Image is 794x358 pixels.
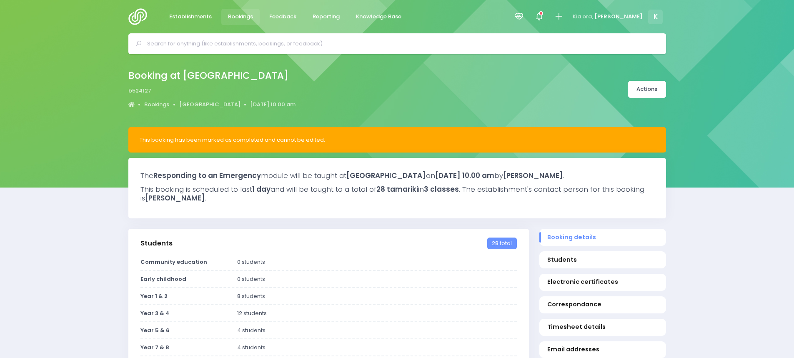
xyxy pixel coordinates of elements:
span: Timesheet details [547,323,658,331]
div: 4 students [232,326,522,335]
span: Booking details [547,233,658,242]
strong: Year 1 & 2 [140,292,168,300]
div: This booking has been marked as completed and cannot be edited. [140,136,655,144]
span: K [648,10,663,24]
strong: 1 day [252,184,271,194]
a: [DATE] 10.00 am [250,100,296,109]
span: Bookings [228,13,253,21]
h3: Students [140,239,173,248]
span: Email addresses [547,345,658,354]
span: Reporting [313,13,340,21]
h3: This booking is scheduled to last and will be taught to a total of in . The establishment's conta... [140,185,654,202]
strong: [PERSON_NAME] [503,170,563,180]
strong: Responding to an Emergency [153,170,261,180]
strong: 3 classes [424,184,459,194]
a: Booking details [539,229,666,246]
div: 4 students [232,343,522,352]
a: Correspondance [539,296,666,313]
strong: Community education [140,258,207,266]
span: Establishments [169,13,212,21]
strong: [DATE] 10.00 am [435,170,494,180]
div: 8 students [232,292,522,300]
div: 0 students [232,275,522,283]
div: 12 students [232,309,522,318]
span: 28 total [487,238,516,249]
h3: The module will be taught at on by . [140,171,654,180]
a: Bookings [221,9,260,25]
strong: 28 tamariki [376,184,418,194]
a: Timesheet details [539,319,666,336]
a: Knowledge Base [349,9,408,25]
span: Feedback [269,13,296,21]
h2: Booking at [GEOGRAPHIC_DATA] [128,70,289,81]
span: Knowledge Base [356,13,401,21]
strong: Year 5 & 6 [140,326,170,334]
span: Correspondance [547,300,658,309]
a: Actions [628,81,666,98]
a: Students [539,251,666,268]
strong: Early childhood [140,275,186,283]
strong: Year 3 & 4 [140,309,170,317]
a: Electronic certificates [539,274,666,291]
span: Students [547,255,658,264]
span: Electronic certificates [547,278,658,286]
input: Search for anything (like establishments, bookings, or feedback) [147,38,654,50]
a: Establishments [163,9,219,25]
span: b524127 [128,87,151,95]
a: Feedback [263,9,303,25]
span: [PERSON_NAME] [594,13,643,21]
span: Kia ora, [573,13,593,21]
a: Reporting [306,9,347,25]
div: 0 students [232,258,522,266]
strong: Year 7 & 8 [140,343,169,351]
strong: [GEOGRAPHIC_DATA] [346,170,426,180]
strong: [PERSON_NAME] [145,193,205,203]
img: Logo [128,8,152,25]
a: Bookings [144,100,169,109]
a: [GEOGRAPHIC_DATA] [179,100,240,109]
